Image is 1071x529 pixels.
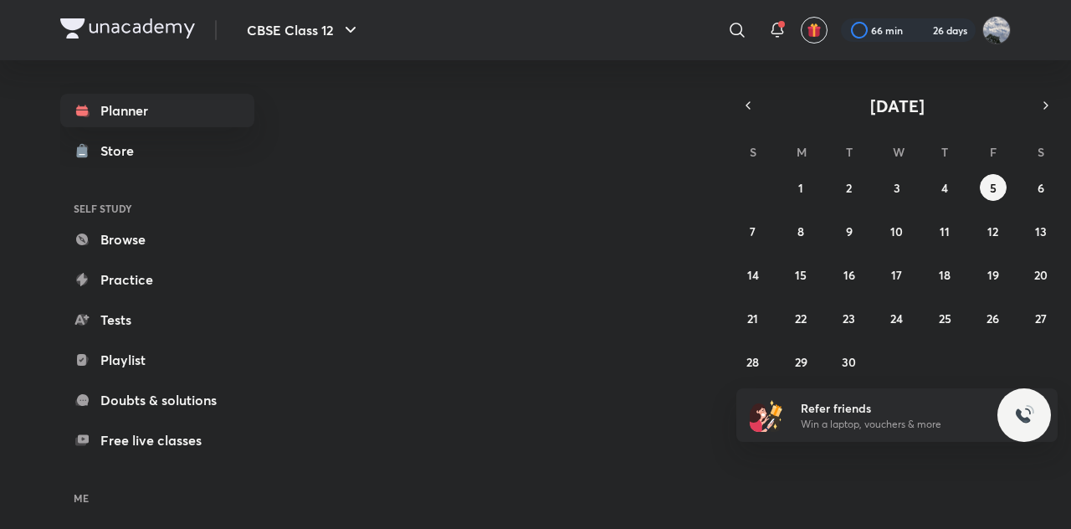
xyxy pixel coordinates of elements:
abbr: Wednesday [893,144,904,160]
abbr: September 16, 2025 [843,267,855,283]
abbr: September 10, 2025 [890,223,903,239]
abbr: September 15, 2025 [795,267,807,283]
img: avatar [807,23,822,38]
abbr: September 6, 2025 [1038,180,1044,196]
button: September 15, 2025 [787,261,814,288]
div: Store [100,141,144,161]
abbr: September 12, 2025 [987,223,998,239]
button: September 6, 2025 [1027,174,1054,201]
abbr: Sunday [750,144,756,160]
img: ttu [1014,405,1034,425]
button: September 11, 2025 [931,218,958,244]
button: September 21, 2025 [740,305,766,331]
img: streak [913,22,930,39]
h6: SELF STUDY [60,194,254,223]
abbr: September 29, 2025 [795,354,807,370]
abbr: September 28, 2025 [746,354,759,370]
abbr: September 8, 2025 [797,223,804,239]
abbr: September 4, 2025 [941,180,948,196]
abbr: September 25, 2025 [939,311,951,326]
h6: Refer friends [801,399,1007,417]
a: Practice [60,263,254,296]
abbr: September 19, 2025 [987,267,999,283]
abbr: Thursday [941,144,948,160]
abbr: September 26, 2025 [986,311,999,326]
button: September 23, 2025 [836,305,863,331]
abbr: September 1, 2025 [798,180,803,196]
button: September 7, 2025 [740,218,766,244]
abbr: September 17, 2025 [891,267,902,283]
img: Company Logo [60,18,195,39]
img: Arihant [982,16,1011,44]
button: September 16, 2025 [836,261,863,288]
abbr: September 24, 2025 [890,311,903,326]
abbr: September 7, 2025 [750,223,756,239]
abbr: September 13, 2025 [1035,223,1047,239]
button: September 20, 2025 [1027,261,1054,288]
a: Free live classes [60,424,254,457]
abbr: September 3, 2025 [894,180,900,196]
img: referral [750,398,783,432]
button: September 30, 2025 [836,348,863,375]
a: Tests [60,303,254,336]
button: September 28, 2025 [740,348,766,375]
button: September 4, 2025 [931,174,958,201]
button: September 5, 2025 [980,174,1007,201]
abbr: September 14, 2025 [747,267,759,283]
a: Doubts & solutions [60,383,254,417]
a: Company Logo [60,18,195,43]
button: September 10, 2025 [884,218,910,244]
button: September 17, 2025 [884,261,910,288]
abbr: September 20, 2025 [1034,267,1048,283]
abbr: September 11, 2025 [940,223,950,239]
a: Planner [60,94,254,127]
abbr: September 2, 2025 [846,180,852,196]
abbr: Friday [990,144,997,160]
button: September 13, 2025 [1027,218,1054,244]
abbr: September 23, 2025 [843,311,855,326]
abbr: Tuesday [846,144,853,160]
p: Win a laptop, vouchers & more [801,417,1007,432]
button: September 24, 2025 [884,305,910,331]
button: September 26, 2025 [980,305,1007,331]
abbr: September 9, 2025 [846,223,853,239]
button: September 19, 2025 [980,261,1007,288]
a: Browse [60,223,254,256]
h6: ME [60,484,254,512]
button: avatar [801,17,828,44]
button: CBSE Class 12 [237,13,371,47]
abbr: September 30, 2025 [842,354,856,370]
a: Playlist [60,343,254,377]
a: Store [60,134,254,167]
button: September 3, 2025 [884,174,910,201]
button: September 14, 2025 [740,261,766,288]
button: September 29, 2025 [787,348,814,375]
abbr: September 27, 2025 [1035,311,1047,326]
button: September 27, 2025 [1027,305,1054,331]
abbr: September 22, 2025 [795,311,807,326]
abbr: Saturday [1038,144,1044,160]
button: September 18, 2025 [931,261,958,288]
button: September 1, 2025 [787,174,814,201]
button: September 25, 2025 [931,305,958,331]
button: September 22, 2025 [787,305,814,331]
button: September 9, 2025 [836,218,863,244]
abbr: September 18, 2025 [939,267,951,283]
button: September 2, 2025 [836,174,863,201]
button: September 12, 2025 [980,218,1007,244]
button: [DATE] [760,94,1034,117]
abbr: September 21, 2025 [747,311,758,326]
button: September 8, 2025 [787,218,814,244]
abbr: Monday [797,144,807,160]
span: [DATE] [870,95,925,117]
abbr: September 5, 2025 [990,180,997,196]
